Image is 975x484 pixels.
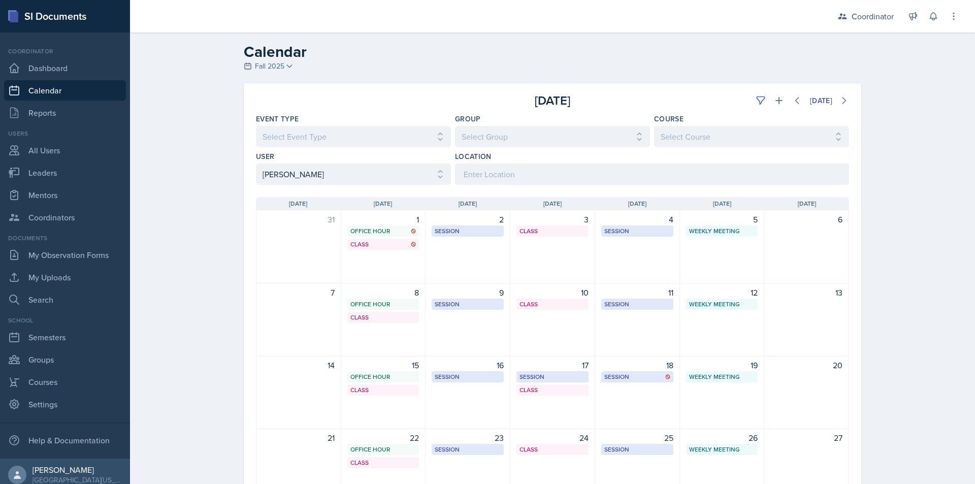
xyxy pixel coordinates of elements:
[686,286,758,299] div: 12
[455,164,849,185] input: Enter Location
[686,359,758,371] div: 19
[4,58,126,78] a: Dashboard
[516,432,589,444] div: 24
[654,114,684,124] label: Course
[244,43,861,61] h2: Calendar
[4,47,126,56] div: Coordinator
[435,445,501,454] div: Session
[256,114,299,124] label: Event Type
[350,227,416,236] div: Office Hour
[347,359,419,371] div: 15
[347,213,419,225] div: 1
[4,267,126,287] a: My Uploads
[601,432,673,444] div: 25
[516,213,589,225] div: 3
[519,372,586,381] div: Session
[350,313,416,322] div: Class
[686,213,758,225] div: 5
[4,185,126,205] a: Mentors
[455,151,492,162] label: Location
[519,385,586,395] div: Class
[347,286,419,299] div: 8
[689,227,755,236] div: Weekly Meeting
[686,432,758,444] div: 26
[4,316,126,325] div: School
[459,199,477,208] span: [DATE]
[604,227,670,236] div: Session
[4,80,126,101] a: Calendar
[601,359,673,371] div: 18
[516,286,589,299] div: 10
[516,359,589,371] div: 17
[519,300,586,309] div: Class
[689,300,755,309] div: Weekly Meeting
[263,213,335,225] div: 31
[435,300,501,309] div: Session
[810,96,832,105] div: [DATE]
[4,234,126,243] div: Documents
[350,385,416,395] div: Class
[432,213,504,225] div: 2
[350,458,416,467] div: Class
[770,432,842,444] div: 27
[263,359,335,371] div: 14
[347,432,419,444] div: 22
[601,286,673,299] div: 11
[32,465,122,475] div: [PERSON_NAME]
[432,286,504,299] div: 9
[263,286,335,299] div: 7
[289,199,307,208] span: [DATE]
[543,199,562,208] span: [DATE]
[798,199,816,208] span: [DATE]
[256,151,274,162] label: User
[435,227,501,236] div: Session
[4,129,126,138] div: Users
[689,445,755,454] div: Weekly Meeting
[519,445,586,454] div: Class
[4,163,126,183] a: Leaders
[4,289,126,310] a: Search
[770,359,842,371] div: 20
[263,432,335,444] div: 21
[4,372,126,392] a: Courses
[432,432,504,444] div: 23
[689,372,755,381] div: Weekly Meeting
[435,372,501,381] div: Session
[803,92,839,109] button: [DATE]
[455,114,481,124] label: Group
[350,240,416,249] div: Class
[350,300,416,309] div: Office Hour
[4,327,126,347] a: Semesters
[601,213,673,225] div: 4
[374,199,392,208] span: [DATE]
[604,300,670,309] div: Session
[852,10,894,22] div: Coordinator
[255,61,284,72] span: Fall 2025
[4,140,126,160] a: All Users
[604,372,670,381] div: Session
[4,207,126,228] a: Coordinators
[628,199,646,208] span: [DATE]
[350,445,416,454] div: Office Hour
[519,227,586,236] div: Class
[350,372,416,381] div: Office Hour
[604,445,670,454] div: Session
[770,286,842,299] div: 13
[4,245,126,265] a: My Observation Forms
[4,103,126,123] a: Reports
[4,394,126,414] a: Settings
[4,349,126,370] a: Groups
[432,359,504,371] div: 16
[770,213,842,225] div: 6
[713,199,731,208] span: [DATE]
[453,91,651,110] div: [DATE]
[4,430,126,450] div: Help & Documentation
